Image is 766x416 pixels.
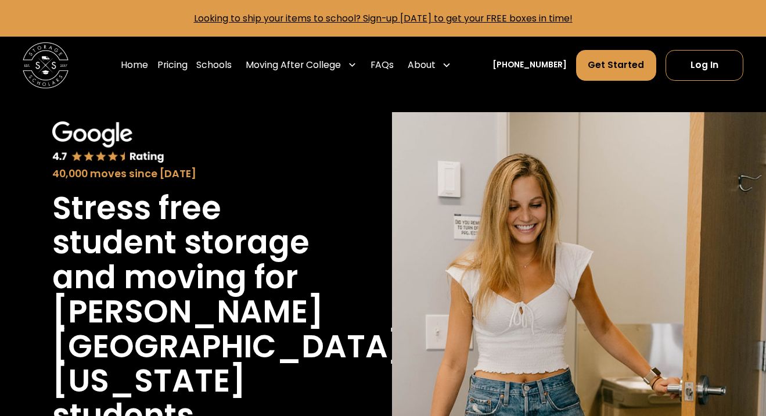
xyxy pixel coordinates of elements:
[52,121,164,164] img: Google 4.7 star rating
[666,50,743,81] a: Log In
[52,166,322,182] div: 40,000 moves since [DATE]
[52,295,404,399] h1: [PERSON_NAME][GEOGRAPHIC_DATA][US_STATE]
[23,42,69,88] img: Storage Scholars main logo
[408,58,436,72] div: About
[576,50,656,81] a: Get Started
[492,59,567,71] a: [PHONE_NUMBER]
[196,49,232,81] a: Schools
[246,58,341,72] div: Moving After College
[403,49,456,81] div: About
[371,49,394,81] a: FAQs
[121,49,148,81] a: Home
[52,191,322,295] h1: Stress free student storage and moving for
[194,12,573,25] a: Looking to ship your items to school? Sign-up [DATE] to get your FREE boxes in time!
[241,49,361,81] div: Moving After College
[157,49,188,81] a: Pricing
